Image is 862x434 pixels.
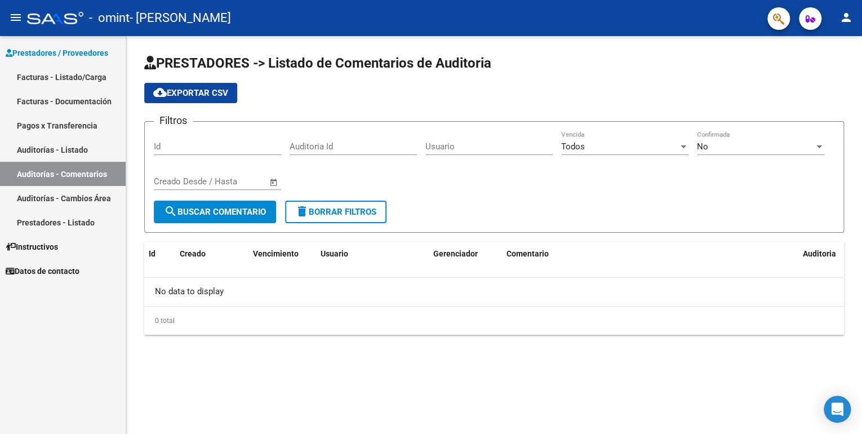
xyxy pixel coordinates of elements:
[295,207,376,217] span: Borrar Filtros
[180,249,206,258] span: Creado
[144,83,237,103] button: Exportar CSV
[6,47,108,59] span: Prestadores / Proveedores
[153,88,228,98] span: Exportar CSV
[798,242,843,266] datatable-header-cell: Auditoria
[433,249,478,258] span: Gerenciador
[6,241,58,253] span: Instructivos
[268,176,281,189] button: Open calendar
[6,265,79,277] span: Datos de contacto
[506,249,549,258] span: Comentario
[89,6,130,30] span: - omint
[697,141,708,152] span: No
[164,205,177,218] mat-icon: search
[248,242,316,266] datatable-header-cell: Vencimiento
[253,249,299,258] span: Vencimiento
[153,86,167,99] mat-icon: cloud_download
[149,249,155,258] span: Id
[285,201,386,223] button: Borrar Filtros
[839,11,853,24] mat-icon: person
[144,242,175,266] datatable-header-cell: Id
[803,249,836,258] span: Auditoria
[144,307,844,335] div: 0 total
[502,242,798,266] datatable-header-cell: Comentario
[316,242,429,266] datatable-header-cell: Usuario
[429,242,502,266] datatable-header-cell: Gerenciador
[175,242,248,266] datatable-header-cell: Creado
[561,141,585,152] span: Todos
[154,201,276,223] button: Buscar Comentario
[144,278,843,306] div: No data to display
[164,207,266,217] span: Buscar Comentario
[824,396,851,423] div: Open Intercom Messenger
[154,176,190,187] input: Start date
[144,55,491,71] span: PRESTADORES -> Listado de Comentarios de Auditoria
[295,205,309,218] mat-icon: delete
[154,113,193,129] h3: Filtros
[9,11,23,24] mat-icon: menu
[321,249,348,258] span: Usuario
[201,176,255,187] input: End date
[130,6,231,30] span: - [PERSON_NAME]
